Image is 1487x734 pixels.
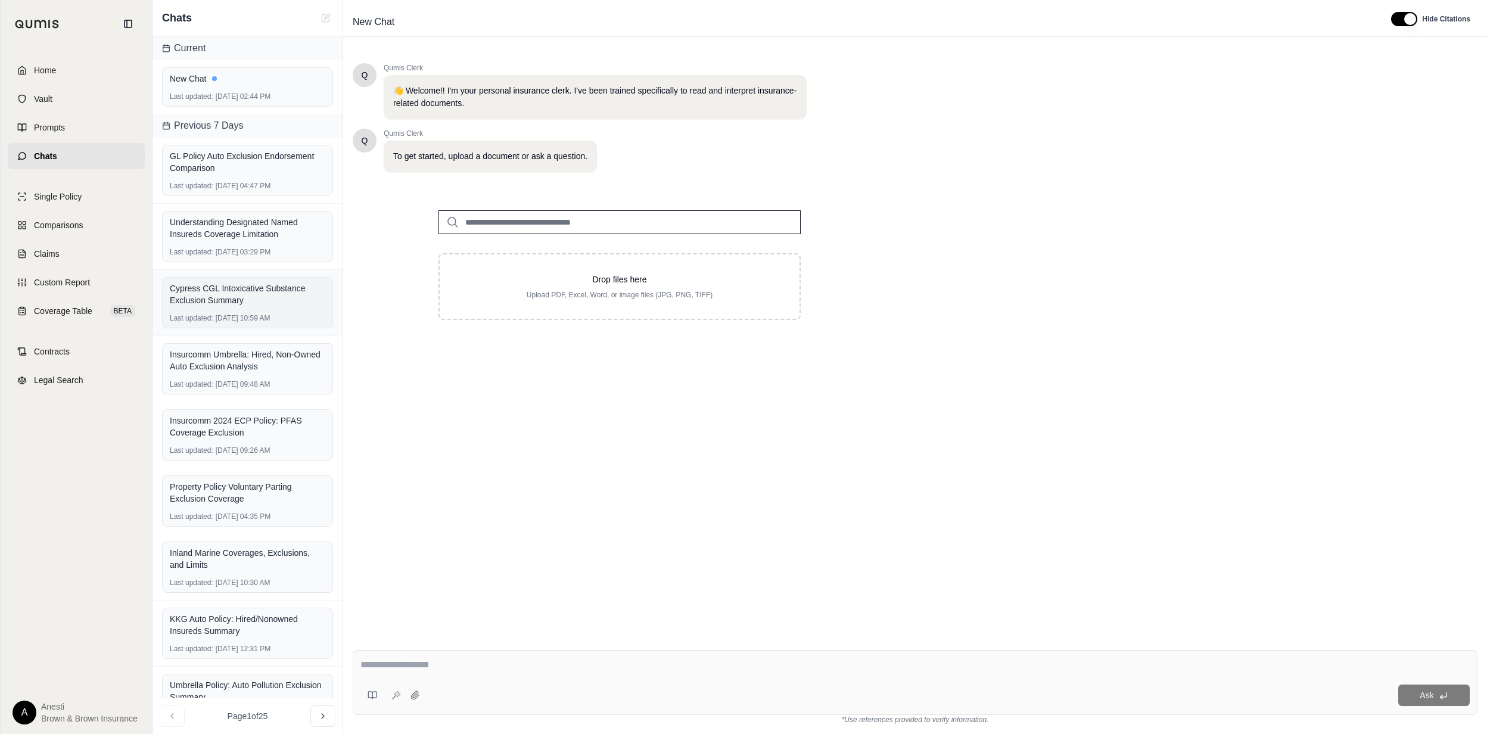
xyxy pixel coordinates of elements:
[153,114,343,138] div: Previous 7 Days
[34,374,83,386] span: Legal Search
[8,114,145,141] a: Prompts
[8,338,145,365] a: Contracts
[34,305,92,317] span: Coverage Table
[170,216,325,240] div: Understanding Designated Named Insureds Coverage Limitation
[162,10,192,26] span: Chats
[170,73,325,85] div: New Chat
[8,212,145,238] a: Comparisons
[170,481,325,505] div: Property Policy Voluntary Parting Exclusion Coverage
[170,181,325,191] div: [DATE] 04:47 PM
[34,346,70,357] span: Contracts
[1422,14,1470,24] span: Hide Citations
[319,11,333,25] button: New Chat
[393,85,797,110] p: 👋 Welcome!! I'm your personal insurance clerk. I've been trained specifically to read and interpr...
[170,247,325,257] div: [DATE] 03:29 PM
[459,273,780,285] p: Drop files here
[170,679,325,703] div: Umbrella Policy: Auto Pollution Exclusion Summary
[153,36,343,60] div: Current
[170,547,325,571] div: Inland Marine Coverages, Exclusions, and Limits
[1398,685,1470,706] button: Ask
[41,701,138,713] span: Anesti
[170,578,325,587] div: [DATE] 10:30 AM
[170,512,213,521] span: Last updated:
[34,93,52,105] span: Vault
[170,613,325,637] div: KKG Auto Policy: Hired/Nonowned Insureds Summary
[384,129,597,138] span: Qumis Clerk
[34,191,82,203] span: Single Policy
[34,122,65,133] span: Prompts
[459,290,780,300] p: Upload PDF, Excel, Word, or image files (JPG, PNG, TIFF)
[228,710,268,722] span: Page 1 of 25
[170,446,213,455] span: Last updated:
[170,92,325,101] div: [DATE] 02:44 PM
[8,57,145,83] a: Home
[353,715,1477,724] div: *Use references provided to verify information.
[170,380,213,389] span: Last updated:
[8,183,145,210] a: Single Policy
[41,713,138,724] span: Brown & Brown Insurance
[170,150,325,174] div: GL Policy Auto Exclusion Endorsement Comparison
[8,298,145,324] a: Coverage TableBETA
[170,512,325,521] div: [DATE] 04:35 PM
[34,64,56,76] span: Home
[8,241,145,267] a: Claims
[110,305,135,317] span: BETA
[34,248,60,260] span: Claims
[170,578,213,587] span: Last updated:
[170,644,213,654] span: Last updated:
[170,282,325,306] div: Cypress CGL Intoxicative Substance Exclusion Summary
[170,92,213,101] span: Last updated:
[384,63,807,73] span: Qumis Clerk
[8,143,145,169] a: Chats
[348,13,399,32] span: New Chat
[170,313,213,323] span: Last updated:
[170,415,325,438] div: Insurcomm 2024 ECP Policy: PFAS Coverage Exclusion
[119,14,138,33] button: Collapse sidebar
[170,644,325,654] div: [DATE] 12:31 PM
[170,313,325,323] div: [DATE] 10:59 AM
[362,69,368,81] span: Hello
[170,380,325,389] div: [DATE] 09:48 AM
[170,446,325,455] div: [DATE] 09:26 AM
[170,349,325,372] div: Insurcomm Umbrella: Hired, Non-Owned Auto Exclusion Analysis
[8,269,145,296] a: Custom Report
[170,247,213,257] span: Last updated:
[15,20,60,29] img: Qumis Logo
[13,701,36,724] div: A
[8,86,145,112] a: Vault
[8,367,145,393] a: Legal Search
[34,219,83,231] span: Comparisons
[362,135,368,147] span: Hello
[34,276,90,288] span: Custom Report
[1420,691,1433,700] span: Ask
[34,150,57,162] span: Chats
[170,181,213,191] span: Last updated:
[348,13,1377,32] div: Edit Title
[393,150,587,163] p: To get started, upload a document or ask a question.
